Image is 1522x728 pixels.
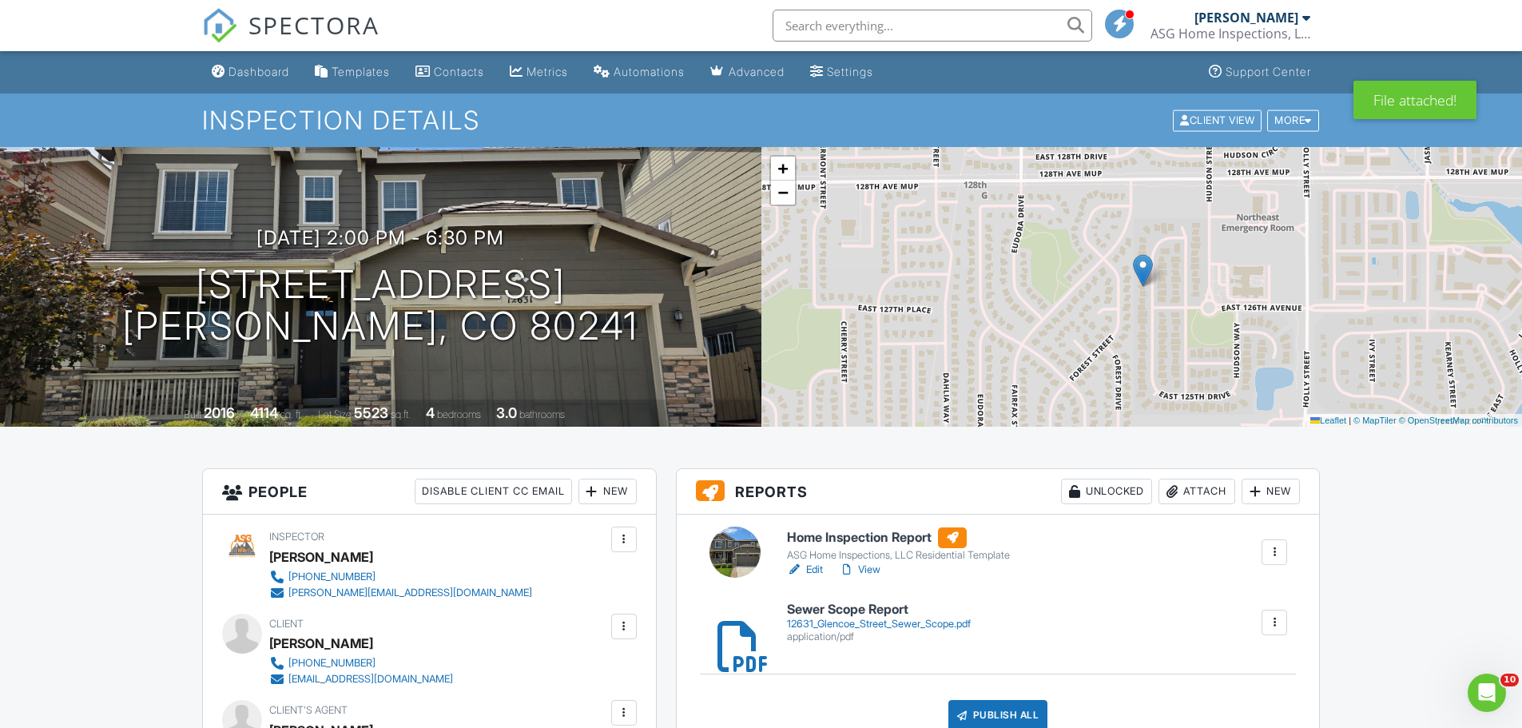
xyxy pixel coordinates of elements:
span: Lot Size [318,408,352,420]
a: View [839,562,880,578]
a: [EMAIL_ADDRESS][DOMAIN_NAME] [269,671,453,687]
span: Built [184,408,201,420]
div: 12631_Glencoe_Street_Sewer_Scope.pdf [787,618,971,631]
div: [EMAIL_ADDRESS][DOMAIN_NAME] [288,673,453,686]
span: bathrooms [519,408,565,420]
a: Metrics [503,58,574,87]
a: Support Center [1202,58,1317,87]
div: Attach [1158,479,1235,504]
img: The Best Home Inspection Software - Spectora [202,8,237,43]
a: © MapTiler [1353,416,1397,425]
span: − [777,182,788,202]
h3: [DATE] 2:00 pm - 6:30 pm [256,227,504,249]
div: application/pdf [787,631,971,643]
div: Templates [332,65,390,78]
a: © OpenStreetMap contributors [1399,416,1518,425]
span: sq. ft. [280,408,303,420]
a: [PHONE_NUMBER] [269,655,453,671]
div: Dashboard [228,65,289,78]
span: | [1349,416,1351,425]
a: Settings [804,58,880,87]
div: 5523 [354,404,388,421]
a: Advanced [704,58,791,87]
iframe: Intercom live chat [1468,674,1506,712]
div: Automations [614,65,685,78]
h1: [STREET_ADDRESS] [PERSON_NAME], CO 80241 [122,264,638,348]
div: [PHONE_NUMBER] [288,657,376,670]
a: Zoom out [771,181,795,205]
span: + [777,158,788,178]
div: 4 [426,404,435,421]
div: Client View [1173,109,1262,131]
span: 10 [1500,674,1519,686]
div: Unlocked [1061,479,1152,504]
div: [PERSON_NAME] [1194,10,1298,26]
div: New [578,479,637,504]
a: [PHONE_NUMBER] [269,569,532,585]
img: Marker [1133,254,1153,287]
span: Inspector [269,531,324,543]
div: Settings [827,65,873,78]
div: Support Center [1226,65,1311,78]
a: Edit [787,562,823,578]
div: Advanced [729,65,785,78]
div: 2016 [204,404,235,421]
div: ASG Home Inspections, LLC [1150,26,1310,42]
a: SPECTORA [202,22,380,55]
div: New [1242,479,1300,504]
a: Home Inspection Report ASG Home Inspections, LLC Residential Template [787,527,1010,563]
span: SPECTORA [248,8,380,42]
a: Templates [308,58,396,87]
h1: Inspection Details [202,106,1321,134]
span: bedrooms [437,408,481,420]
div: [PERSON_NAME][EMAIL_ADDRESS][DOMAIN_NAME] [288,587,532,599]
div: ASG Home Inspections, LLC Residential Template [787,549,1010,562]
div: File attached! [1353,81,1476,119]
div: [PERSON_NAME] [269,545,373,569]
span: Client [269,618,304,630]
h3: People [203,469,656,515]
a: [PERSON_NAME][EMAIL_ADDRESS][DOMAIN_NAME] [269,585,532,601]
span: Client's Agent [269,704,348,716]
h3: Reports [677,469,1320,515]
a: Client View [1171,113,1266,125]
div: [PHONE_NUMBER] [288,571,376,583]
a: Zoom in [771,157,795,181]
a: Dashboard [205,58,296,87]
h6: Sewer Scope Report [787,603,971,617]
div: [PERSON_NAME] [269,631,373,655]
div: More [1267,109,1319,131]
div: 4114 [250,404,278,421]
div: Contacts [434,65,484,78]
input: Search everything... [773,10,1092,42]
a: Leaflet [1310,416,1346,425]
div: 3.0 [496,404,517,421]
a: Automations (Basic) [587,58,691,87]
div: Metrics [527,65,568,78]
a: Contacts [409,58,491,87]
a: Sewer Scope Report 12631_Glencoe_Street_Sewer_Scope.pdf application/pdf [787,603,971,643]
span: sq.ft. [391,408,411,420]
div: Disable Client CC Email [415,479,572,504]
h6: Home Inspection Report [787,527,1010,548]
